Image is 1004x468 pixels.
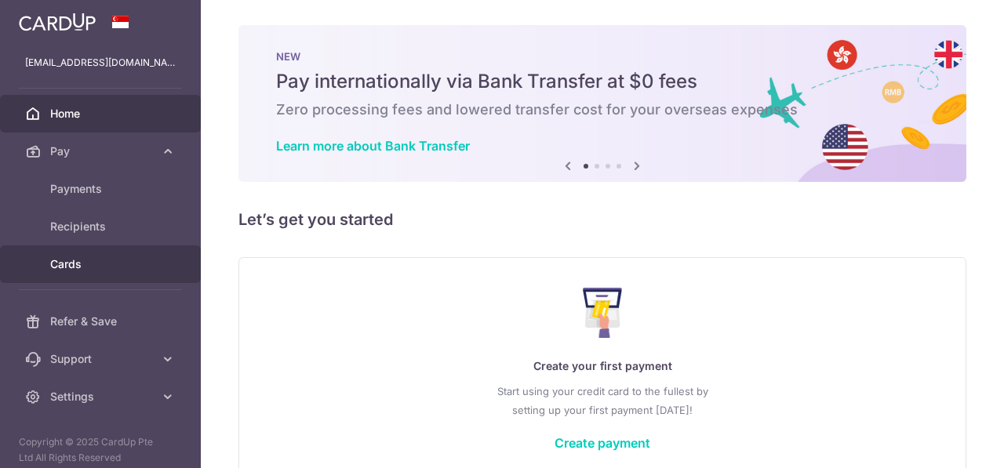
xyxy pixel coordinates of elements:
[50,143,154,159] span: Pay
[50,219,154,234] span: Recipients
[50,181,154,197] span: Payments
[276,100,929,119] h6: Zero processing fees and lowered transfer cost for your overseas expenses
[271,382,934,419] p: Start using your credit card to the fullest by setting up your first payment [DATE]!
[50,314,154,329] span: Refer & Save
[25,55,176,71] p: [EMAIL_ADDRESS][DOMAIN_NAME]
[276,138,470,154] a: Learn more about Bank Transfer
[555,435,650,451] a: Create payment
[271,357,934,375] p: Create your first payment
[238,207,966,232] h5: Let’s get you started
[276,69,929,94] h5: Pay internationally via Bank Transfer at $0 fees
[19,13,96,31] img: CardUp
[50,389,154,405] span: Settings
[583,288,623,338] img: Make Payment
[50,351,154,367] span: Support
[50,106,154,122] span: Home
[50,256,154,272] span: Cards
[238,25,966,182] img: Bank transfer banner
[276,50,929,63] p: NEW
